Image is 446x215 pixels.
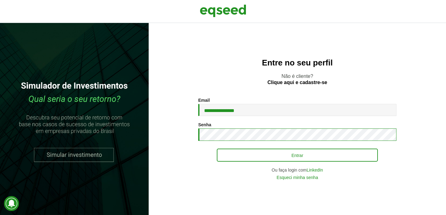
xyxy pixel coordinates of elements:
label: Email [198,98,210,102]
a: LinkedIn [307,168,323,172]
p: Não é cliente? [161,73,434,85]
img: EqSeed Logo [200,3,246,19]
h2: Entre no seu perfil [161,58,434,67]
a: Clique aqui e cadastre-se [268,80,327,85]
label: Senha [198,123,211,127]
div: Ou faça login com [198,168,396,172]
button: Entrar [217,149,378,162]
a: Esqueci minha senha [277,175,318,180]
